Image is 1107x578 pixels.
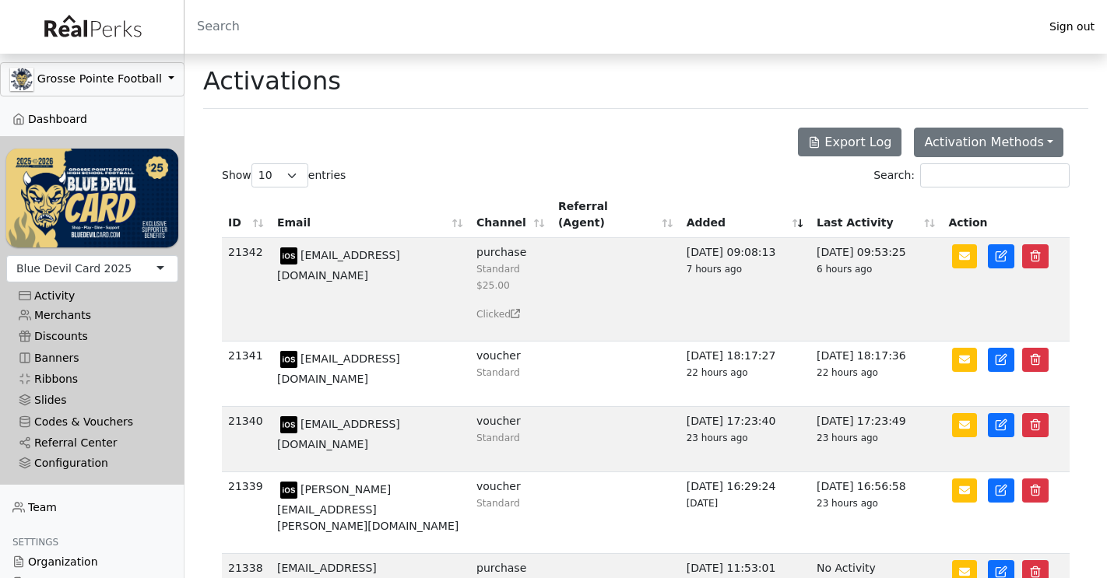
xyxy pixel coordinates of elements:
[470,238,552,342] td: purchase
[277,352,300,365] span: model: iPhone device: ios id: F615B907-8594-40F0-A103-4D1F1178CC4B
[16,261,132,277] div: Blue Devil Card 2025
[817,433,878,443] span: 23 hours ago
[942,192,1070,238] th: Action
[798,128,901,156] button: Export Log
[6,412,178,433] a: Codes & Vouchers
[470,472,552,554] td: voucher
[271,238,470,342] td: [EMAIL_ADDRESS][DOMAIN_NAME]
[203,66,341,96] h1: Activations
[476,264,520,291] small: Standard $25.00
[476,498,520,509] small: Standard
[470,342,552,407] td: voucher
[184,8,1037,45] input: Search
[680,342,810,407] td: [DATE] 18:17:27
[222,192,271,238] th: ID: activate to sort column ascending
[12,537,58,548] span: Settings
[222,238,271,342] td: 21342
[1037,16,1107,37] a: Sign out
[687,367,748,378] span: 22 hours ago
[680,238,810,342] td: [DATE] 09:08:13
[271,407,470,472] td: [EMAIL_ADDRESS][DOMAIN_NAME]
[817,367,878,378] span: 22 hours ago
[6,326,178,347] a: Discounts
[36,9,148,44] img: real_perks_logo-01.svg
[810,472,942,554] td: [DATE] 16:56:58
[222,472,271,554] td: 21339
[680,472,810,554] td: [DATE] 16:29:24
[277,249,300,261] span: model: iPhone device: ios id: D6487B2F-BCE0-423D-871C-4D28A4DA33FC
[19,457,166,470] div: Configuration
[810,192,942,238] th: Last Activity: activate to sort column ascending
[6,390,178,411] a: Slides
[810,342,942,407] td: [DATE] 18:17:36
[680,192,810,238] th: Added: activate to sort column ascending
[680,407,810,472] td: [DATE] 17:23:40
[6,348,178,369] a: Banners
[810,407,942,472] td: [DATE] 17:23:49
[271,342,470,407] td: [EMAIL_ADDRESS][DOMAIN_NAME]
[470,407,552,472] td: voucher
[476,367,520,378] small: Standard
[552,192,680,238] th: Referral (Agent): activate to sort column ascending
[6,433,178,454] a: Referral Center
[914,128,1063,157] button: Activation Methods
[476,306,546,322] : Clicked
[271,192,470,238] th: Email: activate to sort column ascending
[277,418,300,430] span: model: iPhone device: ios id: F82BC9C2-A26C-4FE8-BA24-AF482359C05F
[817,264,872,275] span: 6 hours ago
[920,163,1070,187] input: Search:
[6,369,178,390] a: Ribbons
[222,342,271,407] td: 21341
[687,433,748,443] span: 23 hours ago
[873,163,1070,187] label: Search:
[476,433,520,443] small: Standard
[817,498,878,509] span: 23 hours ago
[810,238,942,342] td: [DATE] 09:53:25
[222,163,346,187] label: Show entries
[251,163,308,187] select: Showentries
[687,498,719,509] span: [DATE]
[10,68,33,91] img: GAa1zriJJmkmu1qRtUwg8x1nQwzlKm3DoqW9UgYl.jpg
[687,264,742,275] span: 7 hours ago
[824,135,891,149] span: Export Log
[476,309,520,320] small: Clicked
[277,483,300,496] span: model: iPhone device: ios id: 60F5D844-4349-4647-9B10-4F26239E3426
[19,289,166,303] div: Activity
[470,192,552,238] th: Channel: activate to sort column ascending
[6,305,178,326] a: Merchants
[222,407,271,472] td: 21340
[6,149,178,247] img: WvZzOez5OCqmO91hHZfJL7W2tJ07LbGMjwPPNJwI.png
[271,472,470,554] td: [PERSON_NAME][EMAIL_ADDRESS][PERSON_NAME][DOMAIN_NAME]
